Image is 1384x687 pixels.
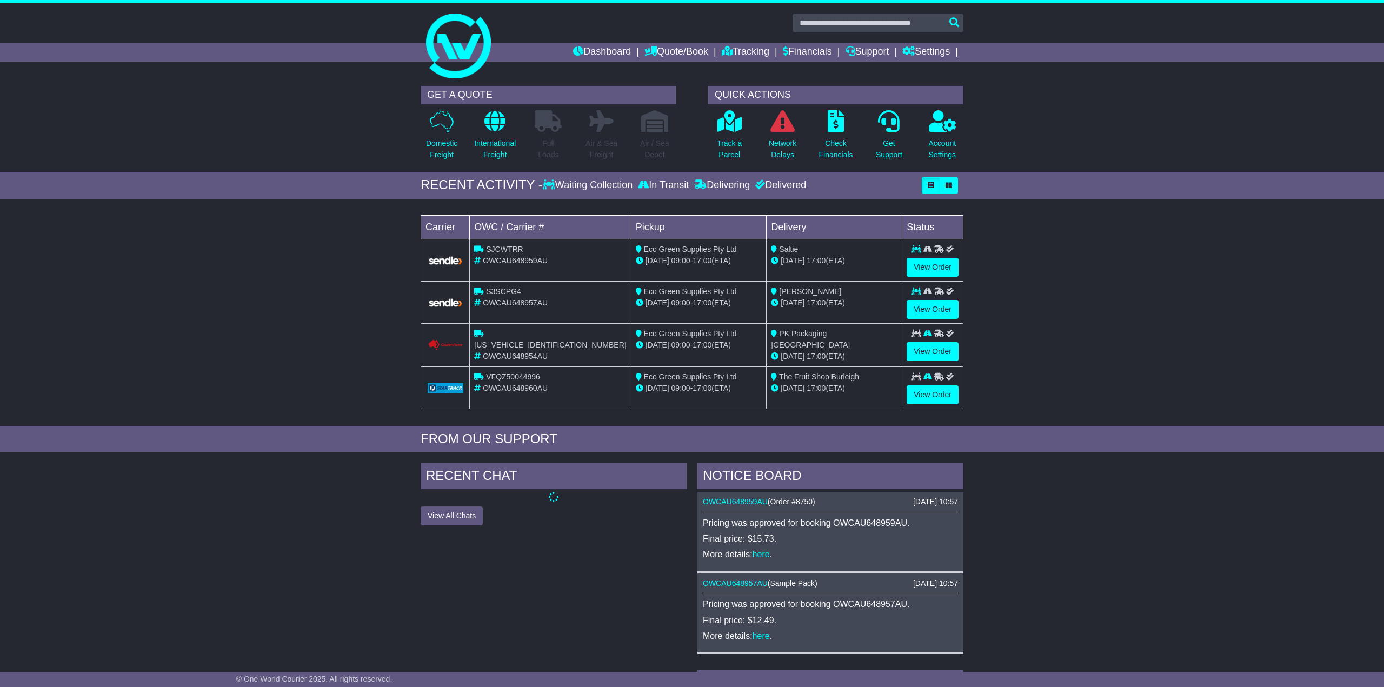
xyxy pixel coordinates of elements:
[771,255,897,266] div: (ETA)
[807,384,826,392] span: 17:00
[644,372,737,381] span: Eco Green Supplies Pty Ltd
[807,352,826,361] span: 17:00
[703,497,958,506] div: ( )
[819,138,853,161] p: Check Financials
[769,138,796,161] p: Network Delays
[693,341,711,349] span: 17:00
[646,298,669,307] span: [DATE]
[646,341,669,349] span: [DATE]
[644,287,737,296] span: Eco Green Supplies Pty Ltd
[636,339,762,351] div: - (ETA)
[474,341,626,349] span: [US_VEHICLE_IDENTIFICATION_NUMBER]
[421,215,470,239] td: Carrier
[753,631,770,641] a: here
[902,43,950,62] a: Settings
[703,579,958,588] div: ( )
[907,258,959,277] a: View Order
[770,579,815,588] span: Sample Pack
[697,463,963,492] div: NOTICE BOARD
[807,256,826,265] span: 17:00
[768,110,797,166] a: NetworkDelays
[753,550,770,559] a: here
[474,110,516,166] a: InternationalFreight
[875,110,903,166] a: GetSupport
[425,110,458,166] a: DomesticFreight
[703,579,768,588] a: OWCAU648957AU
[486,287,521,296] span: S3SCPG4
[846,43,889,62] a: Support
[907,300,959,319] a: View Order
[781,352,804,361] span: [DATE]
[483,384,548,392] span: OWCAU648960AU
[671,384,690,392] span: 09:00
[671,298,690,307] span: 09:00
[703,631,958,641] p: More details: .
[421,86,676,104] div: GET A QUOTE
[907,342,959,361] a: View Order
[928,110,957,166] a: AccountSettings
[421,463,687,492] div: RECENT CHAT
[428,339,463,351] img: Couriers_Please.png
[781,256,804,265] span: [DATE]
[646,256,669,265] span: [DATE]
[929,138,956,161] p: Account Settings
[907,385,959,404] a: View Order
[483,298,548,307] span: OWCAU648957AU
[426,138,457,161] p: Domestic Freight
[703,599,958,609] p: Pricing was approved for booking OWCAU648957AU.
[428,256,463,265] img: GetCarrierServiceLogo
[636,255,762,266] div: - (ETA)
[671,341,690,349] span: 09:00
[703,549,958,559] p: More details: .
[779,372,859,381] span: The Fruit Shop Burleigh
[483,256,548,265] span: OWCAU648959AU
[703,533,958,544] p: Final price: $15.73.
[902,215,963,239] td: Status
[646,384,669,392] span: [DATE]
[693,298,711,307] span: 17:00
[767,215,902,239] td: Delivery
[693,384,711,392] span: 17:00
[644,43,708,62] a: Quote/Book
[913,579,958,588] div: [DATE] 10:57
[771,297,897,309] div: (ETA)
[236,675,392,683] span: © One World Courier 2025. All rights reserved.
[703,497,768,506] a: OWCAU648959AU
[703,615,958,625] p: Final price: $12.49.
[783,43,832,62] a: Financials
[640,138,669,161] p: Air / Sea Depot
[486,372,540,381] span: VFQZ50044996
[781,384,804,392] span: [DATE]
[636,297,762,309] div: - (ETA)
[535,138,562,161] p: Full Loads
[635,179,691,191] div: In Transit
[644,329,737,338] span: Eco Green Supplies Pty Ltd
[876,138,902,161] p: Get Support
[779,245,798,254] span: Saltie
[771,329,850,349] span: PK Packaging [GEOGRAPHIC_DATA]
[486,245,523,254] span: SJCWTRR
[636,383,762,394] div: - (ETA)
[543,179,635,191] div: Waiting Collection
[421,506,483,525] button: View All Chats
[716,110,742,166] a: Track aParcel
[717,138,742,161] p: Track a Parcel
[781,298,804,307] span: [DATE]
[428,298,463,308] img: GetCarrierServiceLogo
[585,138,617,161] p: Air & Sea Freight
[474,138,516,161] p: International Freight
[428,383,463,393] img: GetCarrierServiceLogo
[631,215,767,239] td: Pickup
[771,351,897,362] div: (ETA)
[470,215,631,239] td: OWC / Carrier #
[913,497,958,506] div: [DATE] 10:57
[708,86,963,104] div: QUICK ACTIONS
[779,287,841,296] span: [PERSON_NAME]
[421,431,963,447] div: FROM OUR SUPPORT
[573,43,631,62] a: Dashboard
[691,179,753,191] div: Delivering
[483,352,548,361] span: OWCAU648954AU
[770,497,813,506] span: Order #8750
[703,518,958,528] p: Pricing was approved for booking OWCAU648959AU.
[693,256,711,265] span: 17:00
